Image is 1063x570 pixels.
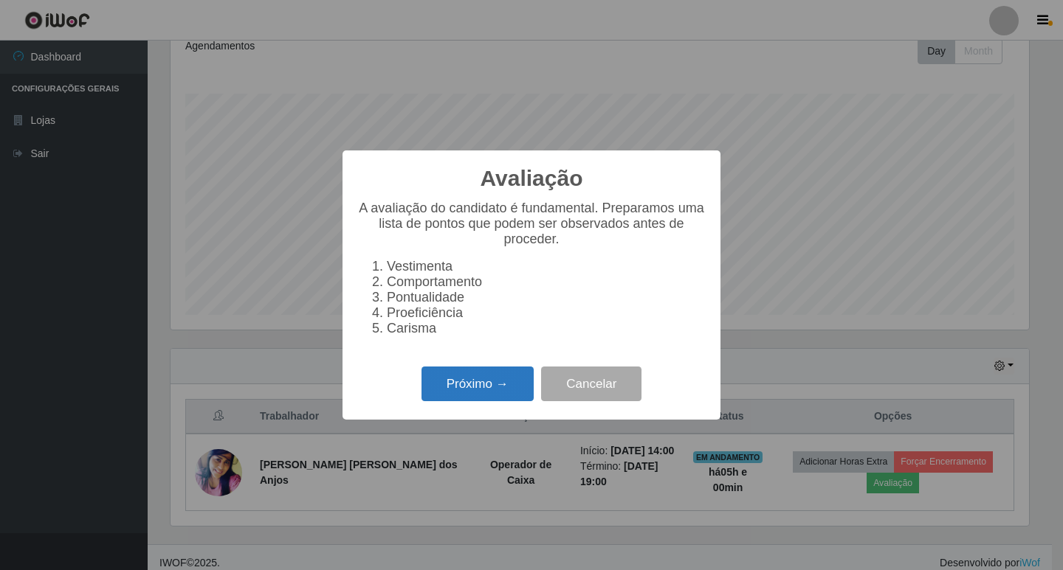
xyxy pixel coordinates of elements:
[387,305,706,321] li: Proeficiência
[387,290,706,305] li: Pontualidade
[541,366,641,401] button: Cancelar
[357,201,706,247] p: A avaliação do candidato é fundamental. Preparamos uma lista de pontos que podem ser observados a...
[481,165,583,192] h2: Avaliação
[387,321,706,336] li: Carisma
[387,274,706,290] li: Comportamento
[422,366,534,401] button: Próximo →
[387,259,706,274] li: Vestimenta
